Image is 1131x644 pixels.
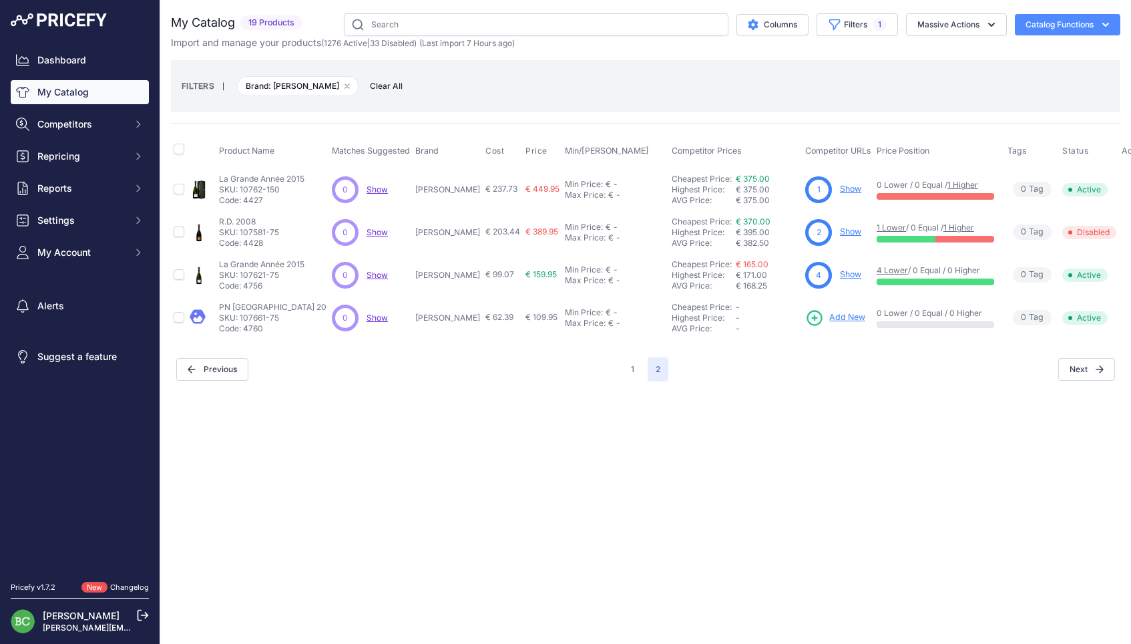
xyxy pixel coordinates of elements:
p: SKU: 107661-75 [219,313,326,323]
span: 0 [1021,183,1026,196]
div: Max Price: [565,275,606,286]
p: [PERSON_NAME] [415,184,480,195]
div: Pricefy v1.7.2 [11,582,55,593]
span: Active [1062,269,1108,282]
a: 1 Lower [877,222,906,232]
span: Status [1062,146,1089,156]
span: Next [1058,358,1115,381]
button: Columns [736,14,809,35]
span: € 159.95 [525,269,557,279]
p: / 0 Equal / 0 Higher [877,265,994,276]
span: Active [1062,311,1108,325]
span: 0 [1021,311,1026,324]
span: € 395.00 [736,227,770,237]
p: SKU: 10762-150 [219,184,304,195]
p: Import and manage your products [171,36,515,49]
span: € 171.00 [736,270,767,280]
span: 0 [343,226,348,238]
a: Cheapest Price: [672,259,732,269]
div: AVG Price: [672,323,736,334]
span: Min/[PERSON_NAME] [565,146,649,156]
div: Min Price: [565,265,603,275]
a: Show [367,313,388,323]
div: Max Price: [565,232,606,243]
span: - [736,302,740,312]
div: - [614,318,620,329]
p: PN [GEOGRAPHIC_DATA] 20 [219,302,326,313]
span: Add New [829,311,865,324]
p: Code: 4427 [219,195,304,206]
button: Reports [11,176,149,200]
span: Price Position [877,146,929,156]
span: Show [367,184,388,194]
span: (Last import 7 Hours ago) [419,38,515,48]
button: Repricing [11,144,149,168]
img: Pricefy Logo [11,13,107,27]
span: Tag [1013,224,1052,240]
button: Go to page 1 [623,357,642,381]
div: - [614,190,620,200]
button: Settings [11,208,149,232]
button: Status [1062,146,1092,156]
p: SKU: 107621-75 [219,270,304,281]
button: Filters1 [817,13,898,36]
span: 0 [1021,269,1026,281]
div: € [608,275,614,286]
span: € 237.73 [485,184,517,194]
button: Massive Actions [906,13,1007,36]
a: Show [840,226,861,236]
span: Product Name [219,146,274,156]
a: Cheapest Price: [672,174,732,184]
div: AVG Price: [672,281,736,291]
a: 1 Higher [943,222,974,232]
p: [PERSON_NAME] [415,227,480,238]
span: Matches Suggested [332,146,410,156]
span: 4 [816,269,821,281]
a: Add New [805,309,865,327]
a: Changelog [110,583,149,592]
span: Price [525,146,547,156]
span: Brand: [PERSON_NAME] [237,76,359,96]
div: € 382.50 [736,238,800,249]
span: € 389.95 [525,226,558,236]
small: FILTERS [182,81,214,91]
button: My Account [11,240,149,265]
span: Competitor Prices [672,146,742,156]
div: Min Price: [565,179,603,190]
span: Brand [415,146,439,156]
span: Tag [1013,267,1052,283]
span: 1 [817,184,821,196]
a: € 370.00 [736,216,770,226]
span: 19 Products [240,15,302,31]
a: Show [367,227,388,237]
p: La Grande Année 2015 [219,259,304,270]
a: 4 Lower [877,265,908,275]
span: 2 [817,226,821,238]
div: - [611,222,618,232]
div: Max Price: [565,190,606,200]
a: € 375.00 [736,174,770,184]
div: - [614,275,620,286]
p: Code: 4760 [219,323,326,334]
div: € [606,307,611,318]
span: My Account [37,246,125,259]
div: Highest Price: [672,313,736,323]
div: € [606,222,611,232]
button: Price [525,146,550,156]
span: Disabled [1062,226,1116,239]
div: € 375.00 [736,195,800,206]
a: Show [840,269,861,279]
span: Show [367,270,388,280]
button: Clear All [363,79,409,93]
a: 33 Disabled [370,38,414,48]
button: Competitors [11,112,149,136]
button: Cost [485,146,507,156]
a: [PERSON_NAME][EMAIL_ADDRESS][DOMAIN_NAME][PERSON_NAME] [43,623,314,633]
div: AVG Price: [672,238,736,249]
span: € 109.95 [525,312,557,322]
a: Cheapest Price: [672,216,732,226]
span: Competitors [37,118,125,131]
a: Alerts [11,294,149,318]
